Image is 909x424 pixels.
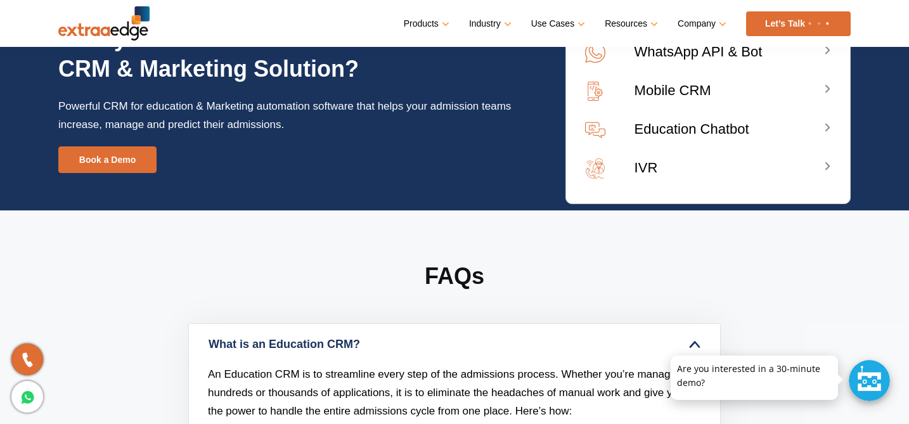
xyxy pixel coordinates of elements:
p: Mobile CRM [635,81,825,100]
p: IVR [635,158,825,177]
h2: Ready To Move to a Modern Education CRM & Marketing Solution? [58,23,518,84]
a: Let’s Talk [746,11,851,36]
a: Use Cases [531,15,583,33]
span: An Education CRM is to streamline every step of the admissions process. Whether you’re managing h... [208,368,685,417]
a: Industry [469,15,509,33]
h2: FAQs [188,261,721,323]
a: Mobile CRM [585,81,831,101]
img: app-development-1.png [585,81,605,101]
a: WhatsApp API & Bot [585,42,831,63]
a: Company [678,15,724,33]
a: Resources [605,15,655,33]
a: IVR [585,158,831,179]
a: What is an Education CRM? [189,324,720,365]
p: WhatsApp API & Bot [635,42,825,61]
p: Education Chatbot [635,120,825,138]
a: Education Chatbot [585,120,831,140]
a: Book a Demo [58,146,157,173]
a: Products [404,15,447,33]
img: whatsapp-3.png [585,42,605,63]
img: interactive-voice-response.png [585,158,605,179]
div: Chat [849,360,890,401]
img: chatbot-2-e1654579573780.png [585,120,605,140]
p: Powerful CRM for education & Marketing automation software that helps your admission teams increa... [58,84,518,146]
